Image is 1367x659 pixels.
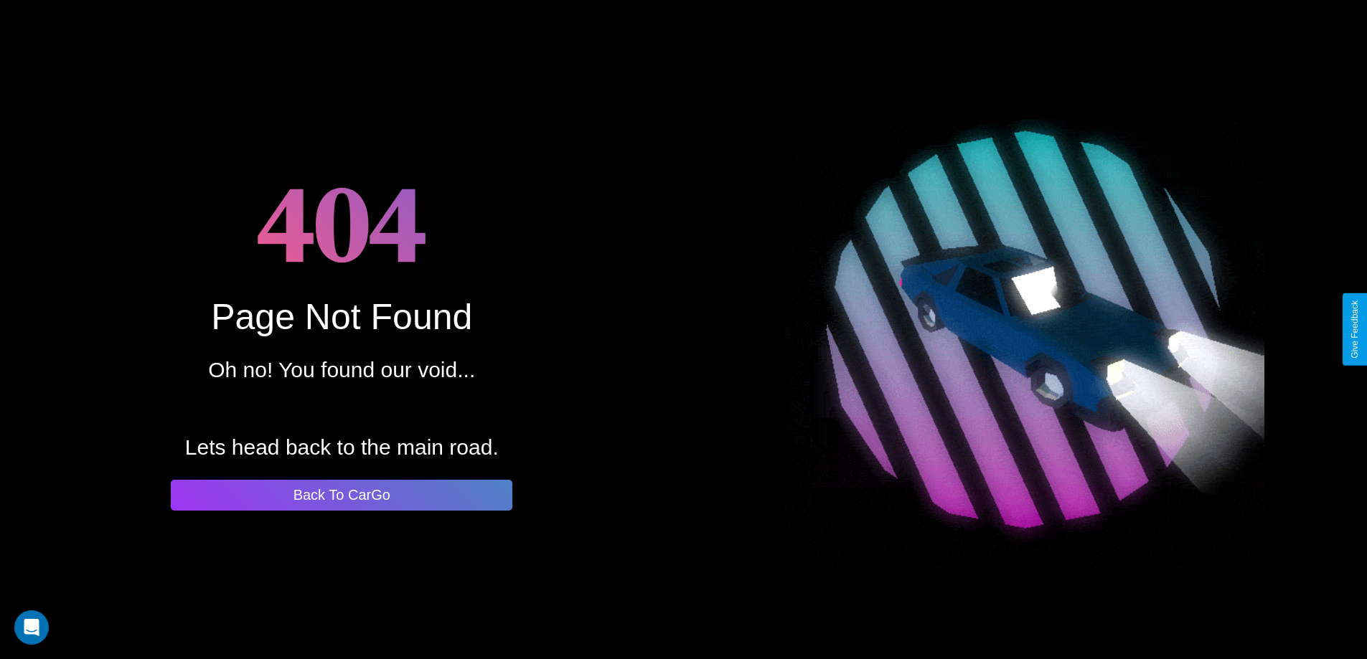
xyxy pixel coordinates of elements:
[1350,300,1360,359] div: Give Feedback
[786,90,1264,569] img: spinning car
[171,480,512,511] button: Back To CarGo
[14,610,49,645] div: Open Intercom Messenger
[185,351,499,467] p: Oh no! You found our void... Lets head back to the main road.
[211,296,472,338] div: Page Not Found
[257,149,427,296] h1: 404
